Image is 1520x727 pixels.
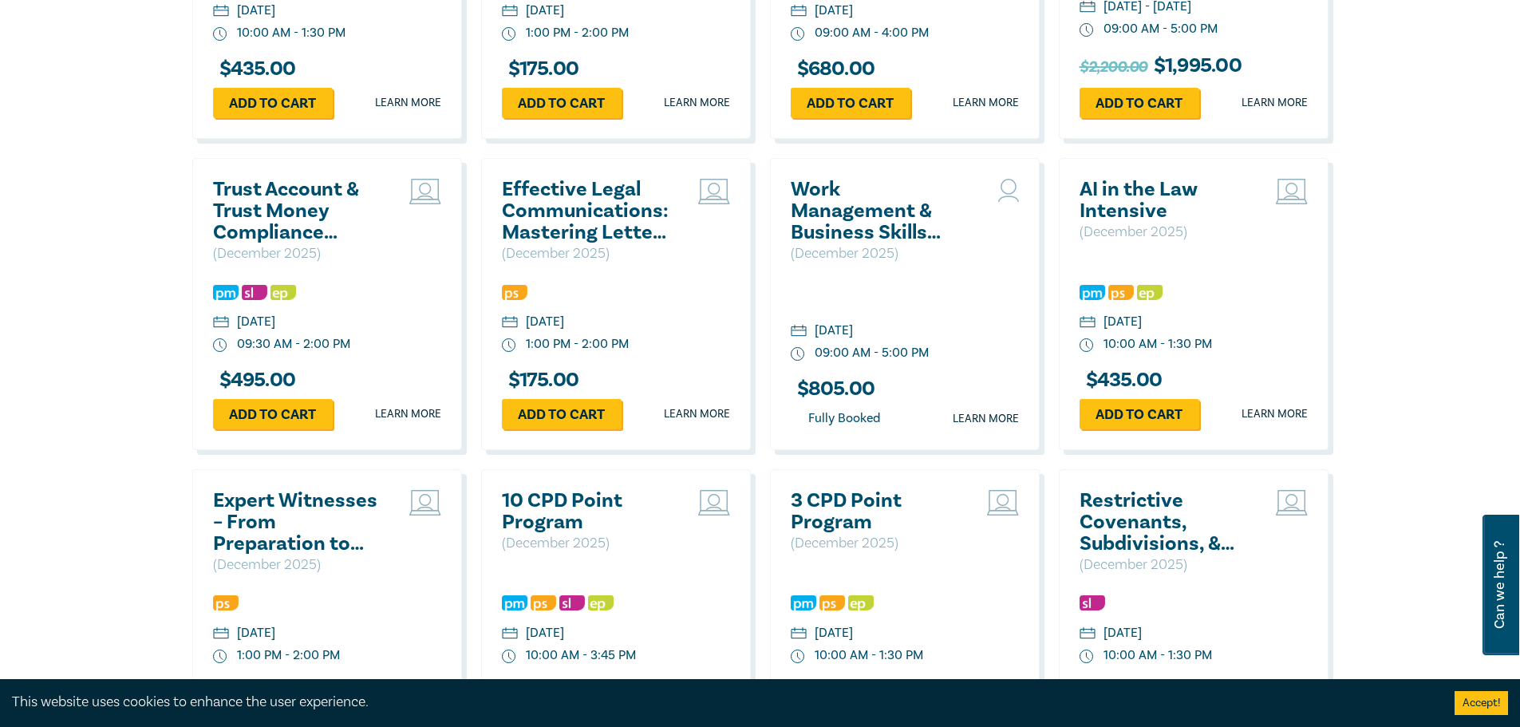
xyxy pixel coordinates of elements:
img: Live Stream [987,490,1019,516]
a: Restrictive Covenants, Subdivisions, & Cultural Heritage Management Plans Intensive [1080,490,1251,555]
img: Professional Skills [502,285,527,300]
p: ( December 2025 ) [1080,555,1251,575]
img: watch [213,27,227,41]
img: Live Stream [698,179,730,204]
p: ( December 2025 ) [791,243,962,264]
a: Add to cart [213,88,333,118]
img: watch [502,650,516,664]
img: Ethics & Professional Responsibility [848,595,874,610]
div: 10:00 AM - 1:30 PM [815,646,923,665]
h3: $ 175.00 [502,369,579,391]
img: calendar [1080,316,1096,330]
div: [DATE] [237,2,275,20]
img: watch [1080,23,1094,38]
div: 10:00 AM - 1:30 PM [1103,646,1212,665]
h3: $ 805.00 [791,378,875,400]
div: 09:00 AM - 5:00 PM [1103,20,1218,38]
div: 10:00 AM - 1:30 PM [1103,335,1212,354]
img: watch [1080,650,1094,664]
div: [DATE] [526,624,564,642]
a: Add to cart [502,399,622,429]
button: Accept cookies [1455,691,1508,715]
div: [DATE] [815,624,853,642]
a: 10 CPD Point Program [502,490,673,533]
img: calendar [791,5,807,19]
p: ( December 2025 ) [502,533,673,554]
a: Add to cart [213,399,333,429]
a: Learn more [375,95,441,111]
a: Learn more [953,95,1019,111]
img: Ethics & Professional Responsibility [588,595,614,610]
img: calendar [213,627,229,642]
a: Add to cart [502,88,622,118]
a: Effective Legal Communications: Mastering Letters of Advice and Letters of Demand [502,179,673,243]
img: Professional Skills [531,595,556,610]
div: [DATE] [815,2,853,20]
img: Face to Face [998,179,1019,202]
h3: $ 680.00 [791,58,875,80]
img: Live Stream [1276,179,1308,204]
img: Substantive Law [559,595,585,610]
p: ( December 2025 ) [213,243,385,264]
img: watch [502,338,516,353]
div: [DATE] [237,624,275,642]
img: calendar [1080,1,1096,15]
h3: $ 175.00 [502,58,579,80]
a: Add to cart [791,88,910,118]
p: ( December 2025 ) [1080,222,1251,243]
img: watch [791,347,805,362]
div: Fully Booked [791,408,898,429]
a: Trust Account & Trust Money Compliance Intensive [213,179,385,243]
img: calendar [213,5,229,19]
div: [DATE] [526,2,564,20]
img: Live Stream [409,179,441,204]
a: Learn more [1242,95,1308,111]
div: 10:00 AM - 3:45 PM [526,646,636,665]
img: Practice Management & Business Skills [791,595,816,610]
img: watch [791,650,805,664]
div: This website uses cookies to enhance the user experience. [12,692,1431,713]
div: [DATE] [1103,313,1142,331]
img: Substantive Law [1080,595,1105,610]
div: 1:00 PM - 2:00 PM [526,24,629,42]
img: watch [502,27,516,41]
div: 09:30 AM - 2:00 PM [237,335,350,354]
div: [DATE] [1103,624,1142,642]
div: [DATE] [815,322,853,340]
span: $2,200.00 [1080,54,1147,80]
img: Live Stream [409,490,441,516]
div: 1:00 PM - 2:00 PM [237,646,340,665]
img: watch [213,650,227,664]
a: 3 CPD Point Program [791,490,962,533]
a: Add to cart [1080,88,1199,118]
h3: $ 495.00 [213,369,296,391]
h3: $ 1,995.00 [1080,54,1242,80]
span: Can we help ? [1492,524,1507,646]
img: calendar [502,627,518,642]
img: watch [1080,338,1094,353]
a: Learn more [1242,406,1308,422]
img: Professional Skills [1108,285,1134,300]
img: Professional Skills [819,595,845,610]
img: watch [791,27,805,41]
img: Substantive Law [242,285,267,300]
img: watch [213,338,227,353]
img: Live Stream [698,490,730,516]
div: [DATE] [237,313,275,331]
a: Expert Witnesses – From Preparation to Examination [213,490,385,555]
img: calendar [502,316,518,330]
p: ( December 2025 ) [791,533,962,554]
img: Practice Management & Business Skills [502,595,527,610]
h3: $ 435.00 [1080,369,1163,391]
img: Practice Management & Business Skills [213,285,239,300]
img: Live Stream [1276,490,1308,516]
div: 09:00 AM - 4:00 PM [815,24,929,42]
a: Learn more [664,406,730,422]
h3: $ 435.00 [213,58,296,80]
